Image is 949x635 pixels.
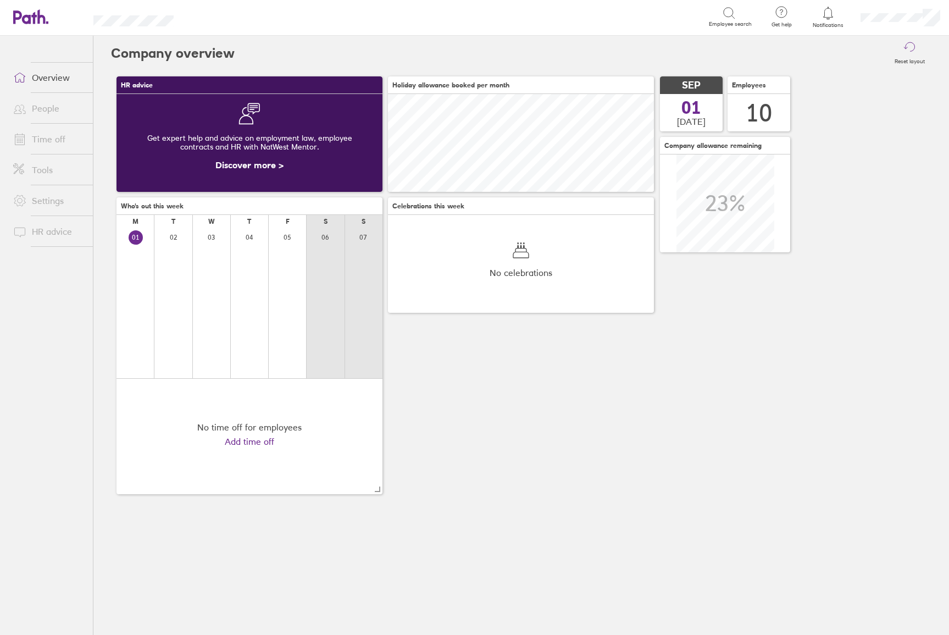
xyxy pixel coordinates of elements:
span: SEP [682,80,701,91]
div: W [208,218,215,225]
a: Notifications [811,5,846,29]
div: Search [203,12,231,21]
span: HR advice [121,81,153,89]
div: Get expert help and advice on employment law, employee contracts and HR with NatWest Mentor. [125,125,374,160]
span: Company allowance remaining [664,142,762,150]
a: HR advice [4,220,93,242]
a: Overview [4,67,93,89]
a: Discover more > [215,159,284,170]
span: Employees [732,81,766,89]
div: T [171,218,175,225]
span: [DATE] [677,117,706,126]
a: People [4,97,93,119]
a: Add time off [225,437,274,446]
a: Settings [4,190,93,212]
a: Tools [4,159,93,181]
label: Reset layout [888,55,931,65]
button: Reset layout [888,36,931,71]
span: Holiday allowance booked per month [392,81,509,89]
div: T [247,218,251,225]
div: 10 [746,99,772,127]
div: F [286,218,290,225]
div: M [132,218,138,225]
span: Get help [764,21,800,28]
div: S [362,218,365,225]
span: No celebrations [490,268,552,278]
span: Notifications [811,22,846,29]
span: 01 [681,99,701,117]
span: Who's out this week [121,202,184,210]
a: Time off [4,128,93,150]
h2: Company overview [111,36,235,71]
div: S [324,218,328,225]
div: No time off for employees [197,422,302,432]
span: Employee search [709,21,752,27]
span: Celebrations this week [392,202,464,210]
